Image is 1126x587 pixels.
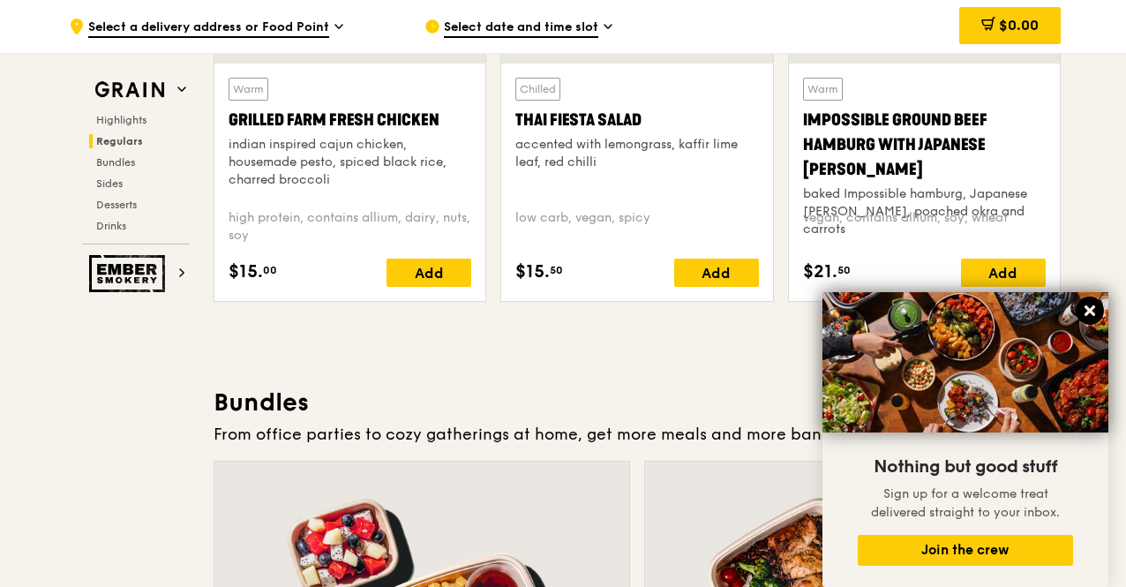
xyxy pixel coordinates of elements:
[550,263,563,277] span: 50
[1076,297,1104,325] button: Close
[515,209,758,245] div: low carb, vegan, spicy
[96,114,146,126] span: Highlights
[674,259,759,287] div: Add
[263,263,277,277] span: 00
[88,19,329,38] span: Select a delivery address or Food Point
[803,108,1046,182] div: Impossible Ground Beef Hamburg with Japanese [PERSON_NAME]
[96,220,126,232] span: Drinks
[96,135,143,147] span: Regulars
[214,387,1061,418] h3: Bundles
[515,78,560,101] div: Chilled
[229,136,471,189] div: indian inspired cajun chicken, housemade pesto, spiced black rice, charred broccoli
[999,17,1039,34] span: $0.00
[515,259,550,285] span: $15.
[515,136,758,171] div: accented with lemongrass, kaffir lime leaf, red chilli
[837,263,851,277] span: 50
[961,259,1046,287] div: Add
[229,259,263,285] span: $15.
[803,259,837,285] span: $21.
[229,108,471,132] div: Grilled Farm Fresh Chicken
[822,292,1108,433] img: DSC07876-Edit02-Large.jpeg
[803,209,1046,245] div: vegan, contains allium, soy, wheat
[96,199,137,211] span: Desserts
[803,185,1046,238] div: baked Impossible hamburg, Japanese [PERSON_NAME], poached okra and carrots
[89,74,170,106] img: Grain web logo
[89,255,170,292] img: Ember Smokery web logo
[229,209,471,245] div: high protein, contains allium, dairy, nuts, soy
[874,456,1057,478] span: Nothing but good stuff
[387,259,471,287] div: Add
[214,422,1061,447] div: From office parties to cozy gatherings at home, get more meals and more bang for your buck.
[871,486,1060,520] span: Sign up for a welcome treat delivered straight to your inbox.
[96,177,123,190] span: Sides
[803,78,843,101] div: Warm
[515,108,758,132] div: Thai Fiesta Salad
[96,156,135,169] span: Bundles
[229,78,268,101] div: Warm
[444,19,598,38] span: Select date and time slot
[858,535,1073,566] button: Join the crew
